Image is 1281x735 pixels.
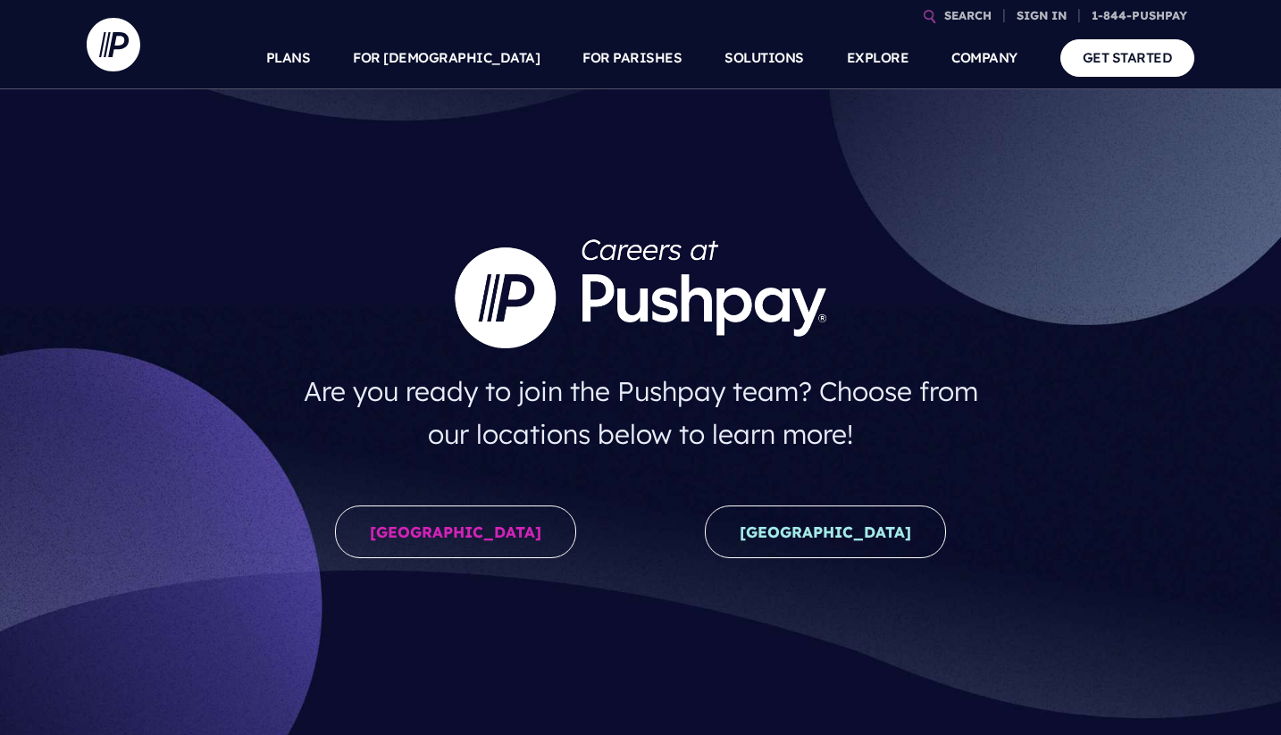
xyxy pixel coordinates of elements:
[724,27,804,89] a: SOLUTIONS
[266,27,311,89] a: PLANS
[286,363,996,463] h4: Are you ready to join the Pushpay team? Choose from our locations below to learn more!
[1060,39,1195,76] a: GET STARTED
[335,505,576,558] a: [GEOGRAPHIC_DATA]
[353,27,540,89] a: FOR [DEMOGRAPHIC_DATA]
[951,27,1017,89] a: COMPANY
[705,505,946,558] a: [GEOGRAPHIC_DATA]
[847,27,909,89] a: EXPLORE
[582,27,682,89] a: FOR PARISHES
